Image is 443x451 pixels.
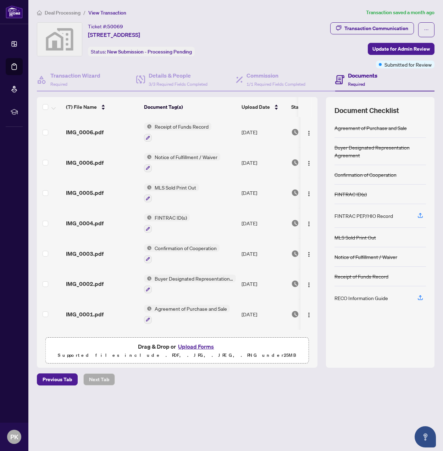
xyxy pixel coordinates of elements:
img: Document Status [291,159,299,167]
span: 3/3 Required Fields Completed [149,81,207,87]
button: Logo [303,187,315,198]
span: ellipsis [424,27,429,32]
div: FINTRAC ID(s) [334,190,367,198]
button: Next Tab [83,373,115,385]
td: [DATE] [239,178,288,208]
button: Logo [303,126,315,138]
span: Status [291,103,306,111]
span: Receipt of Funds Record [152,123,211,130]
button: Previous Tab [37,373,78,385]
h4: Details & People [149,71,207,80]
td: [DATE] [239,299,288,329]
button: Logo [303,278,315,289]
th: (7) File Name [63,97,141,117]
span: Drag & Drop or [138,342,216,351]
span: Deal Processing [45,10,81,16]
td: [DATE] [239,269,288,299]
span: IMG_0005.pdf [66,188,104,197]
button: Open asap [415,426,436,447]
span: Drag & Drop orUpload FormsSupported files include .PDF, .JPG, .JPEG, .PNG under25MB [46,338,309,364]
th: Status [288,97,349,117]
div: Notice of Fulfillment / Waiver [334,253,397,261]
span: IMG_0006.pdf [66,128,104,136]
span: IMG_0006.pdf [66,158,104,167]
img: Status Icon [144,153,152,161]
img: Logo [306,191,312,197]
div: Buyer Designated Representation Agreement [334,143,426,159]
span: IMG_0004.pdf [66,219,104,227]
h4: Commission [247,71,305,80]
span: Previous Tab [43,374,72,385]
h4: Documents [348,71,377,80]
span: View Transaction [88,10,126,16]
img: Status Icon [144,184,152,191]
div: RECO Information Guide [334,294,388,302]
img: Document Status [291,310,299,318]
span: 1/1 Required Fields Completed [247,81,305,87]
img: Logo [306,252,312,257]
button: Logo [303,218,315,229]
span: Upload Date [242,103,270,111]
span: IMG_0002.pdf [66,280,104,288]
div: Agreement of Purchase and Sale [334,124,407,132]
button: Status IconReceipt of Funds Record [144,123,211,142]
img: Status Icon [144,305,152,312]
img: Document Status [291,219,299,227]
img: Status Icon [144,214,152,221]
button: Status IconConfirmation of Cooperation [144,244,220,263]
td: [DATE] [239,238,288,269]
li: / [83,9,85,17]
img: Logo [306,221,312,227]
span: Required [50,81,67,87]
button: Logo [303,309,315,320]
th: Upload Date [239,97,288,117]
button: Status IconNotice of Fulfillment / Waiver [144,153,220,172]
button: Transaction Communication [330,22,414,34]
button: Upload Forms [176,342,216,351]
img: Logo [306,160,312,166]
div: FINTRAC PEP/HIO Record [334,212,393,220]
button: Status IconAgreement of Purchase and Sale [144,305,230,324]
span: New Submission - Processing Pending [107,49,192,55]
button: Status IconMLS Sold Print Out [144,184,199,203]
button: Status IconBuyer Designated Representation Agreement [144,275,236,294]
img: Document Status [291,128,299,136]
span: FINTRAC ID(s) [152,214,190,221]
img: logo [6,5,23,18]
button: Logo [303,248,315,259]
img: Document Status [291,189,299,197]
img: Logo [306,130,312,136]
td: [DATE] [239,117,288,147]
span: Notice of Fulfillment / Waiver [152,153,220,161]
div: MLS Sold Print Out [334,233,376,241]
span: home [37,10,42,15]
span: Agreement of Purchase and Sale [152,305,230,312]
span: Update for Admin Review [372,43,430,55]
div: Ticket #: [88,22,123,30]
span: Buyer Designated Representation Agreement [152,275,236,282]
span: (7) File Name [66,103,97,111]
button: Update for Admin Review [368,43,434,55]
span: IMG_0001.pdf [66,310,104,318]
img: svg%3e [37,23,82,56]
p: Supported files include .PDF, .JPG, .JPEG, .PNG under 25 MB [50,351,304,360]
h4: Transaction Wizard [50,71,100,80]
span: IMG_0003.pdf [66,249,104,258]
button: Status IconFINTRAC ID(s) [144,214,190,233]
span: Document Checklist [334,106,399,115]
div: Status: [88,47,195,56]
span: Required [348,81,365,87]
th: Document Tag(s) [141,97,239,117]
img: Status Icon [144,275,152,282]
img: Status Icon [144,123,152,130]
img: Document Status [291,250,299,258]
span: PK [10,432,18,442]
img: Logo [306,312,312,318]
div: Confirmation of Cooperation [334,171,397,179]
article: Transaction saved a month ago [366,9,434,17]
img: Document Status [291,280,299,288]
td: [DATE] [239,208,288,238]
span: 50069 [107,23,123,30]
span: MLS Sold Print Out [152,184,199,191]
div: Transaction Communication [344,23,408,34]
